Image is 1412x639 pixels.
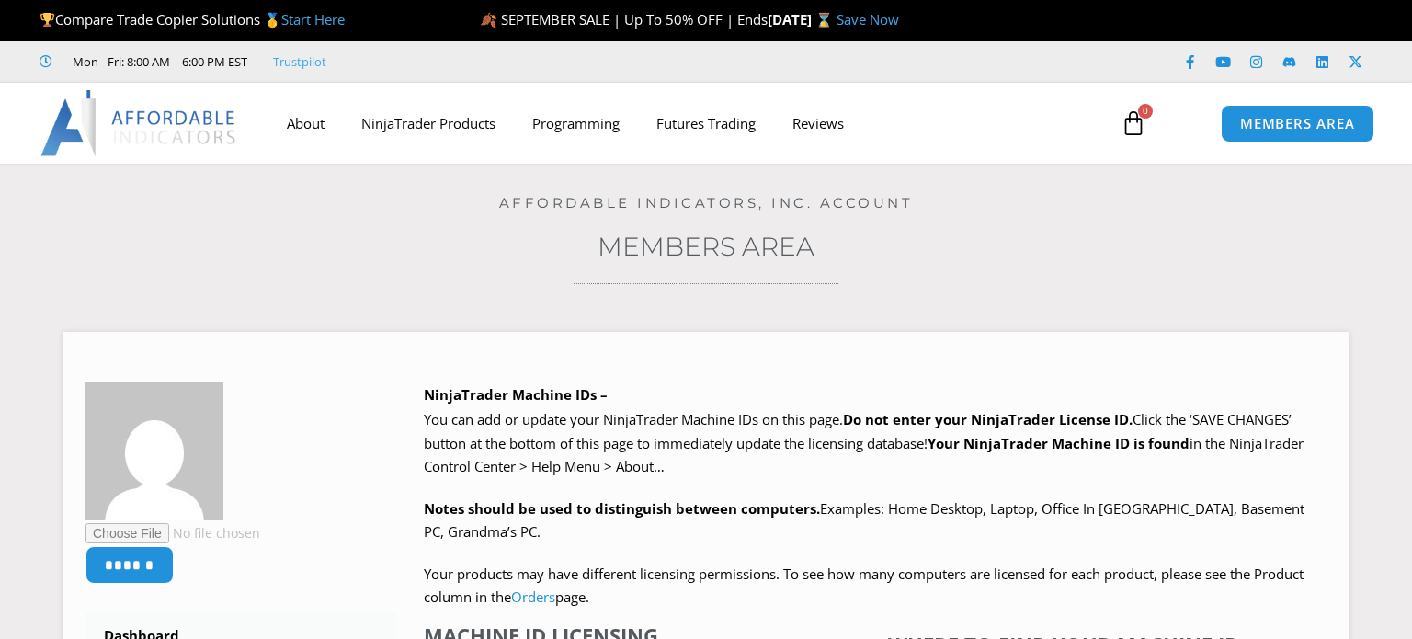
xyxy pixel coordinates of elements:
a: Orders [511,588,555,606]
a: Trustpilot [273,51,326,73]
span: Click the ‘SAVE CHANGES’ button at the bottom of this page to immediately update the licensing da... [424,410,1304,475]
a: Start Here [281,10,345,29]
img: LogoAI | Affordable Indicators – NinjaTrader [40,90,238,156]
b: NinjaTrader Machine IDs – [424,385,608,404]
a: MEMBERS AREA [1221,105,1374,143]
strong: [DATE] ⌛ [768,10,837,29]
a: Reviews [774,102,862,144]
a: 0 [1093,97,1174,150]
a: Programming [514,102,638,144]
span: Mon - Fri: 8:00 AM – 6:00 PM EST [68,51,247,73]
span: Examples: Home Desktop, Laptop, Office In [GEOGRAPHIC_DATA], Basement PC, Grandma’s PC. [424,499,1304,542]
a: Save Now [837,10,899,29]
span: Compare Trade Copier Solutions 🥇 [40,10,345,29]
a: About [268,102,343,144]
strong: Your NinjaTrader Machine ID is found [928,434,1190,452]
span: 🍂 SEPTEMBER SALE | Up To 50% OFF | Ends [480,10,768,29]
img: 🏆 [40,13,54,27]
a: Affordable Indicators, Inc. Account [499,194,914,211]
a: Futures Trading [638,102,774,144]
b: Do not enter your NinjaTrader License ID. [843,410,1133,428]
a: NinjaTrader Products [343,102,514,144]
nav: Menu [268,102,1102,144]
strong: Notes should be used to distinguish between computers. [424,499,820,518]
span: MEMBERS AREA [1240,117,1355,131]
span: Your products may have different licensing permissions. To see how many computers are licensed fo... [424,565,1304,607]
img: 1bb478947da83e042da0f2dbb37b68460f5238f92bb6399fe522b941fb57ffaa [85,382,223,520]
span: 0 [1138,104,1153,119]
a: Members Area [598,231,814,262]
span: You can add or update your NinjaTrader Machine IDs on this page. [424,410,843,428]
